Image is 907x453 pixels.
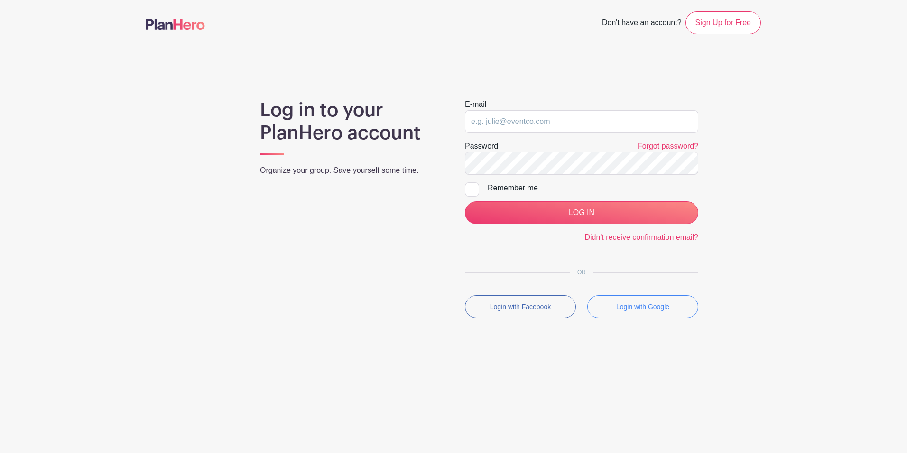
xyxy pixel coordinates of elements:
span: OR [570,269,593,275]
img: logo-507f7623f17ff9eddc593b1ce0a138ce2505c220e1c5a4e2b4648c50719b7d32.svg [146,19,205,30]
a: Forgot password? [638,142,698,150]
a: Sign Up for Free [685,11,761,34]
small: Login with Google [616,303,669,311]
button: Login with Google [587,295,698,318]
div: Remember me [488,182,698,194]
span: Don't have an account? [602,13,682,34]
label: E-mail [465,99,486,110]
input: e.g. julie@eventco.com [465,110,698,133]
input: LOG IN [465,201,698,224]
h1: Log in to your PlanHero account [260,99,442,144]
button: Login with Facebook [465,295,576,318]
p: Organize your group. Save yourself some time. [260,165,442,176]
a: Didn't receive confirmation email? [584,233,698,241]
small: Login with Facebook [490,303,551,311]
label: Password [465,141,498,152]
